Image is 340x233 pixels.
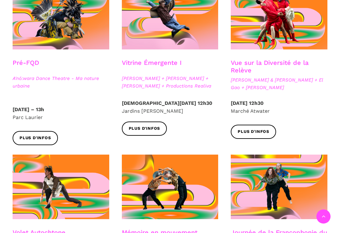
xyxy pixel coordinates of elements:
[13,59,39,75] h3: Pré-FQD
[122,100,212,106] strong: [DEMOGRAPHIC_DATA][DATE] 12h30
[122,122,167,136] a: Plus d'infos
[231,59,327,75] h3: Vue sur la Diversité de la Relève
[231,76,327,91] span: [PERSON_NAME] & [PERSON_NAME] + El Gao + [PERSON_NAME]
[13,75,109,90] span: A'nó:wara Dance Theatre - Ma nature urbaine
[13,106,44,112] strong: [DATE] – 13h
[238,128,269,135] span: Plus d'infos
[122,99,218,115] p: Jardins [PERSON_NAME]
[129,125,160,132] span: Plus d'infos
[231,100,263,106] strong: [DATE] 12h30
[122,59,182,75] h3: Vitrine Émergente I
[231,125,276,139] a: Plus d'infos
[20,135,51,141] span: Plus d'infos
[122,75,218,90] span: [PERSON_NAME] + [PERSON_NAME] + [PERSON_NAME] + Productions Realiva
[13,105,109,122] p: Parc Laurier
[13,131,58,145] a: Plus d'infos
[231,99,327,115] p: Marché Atwater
